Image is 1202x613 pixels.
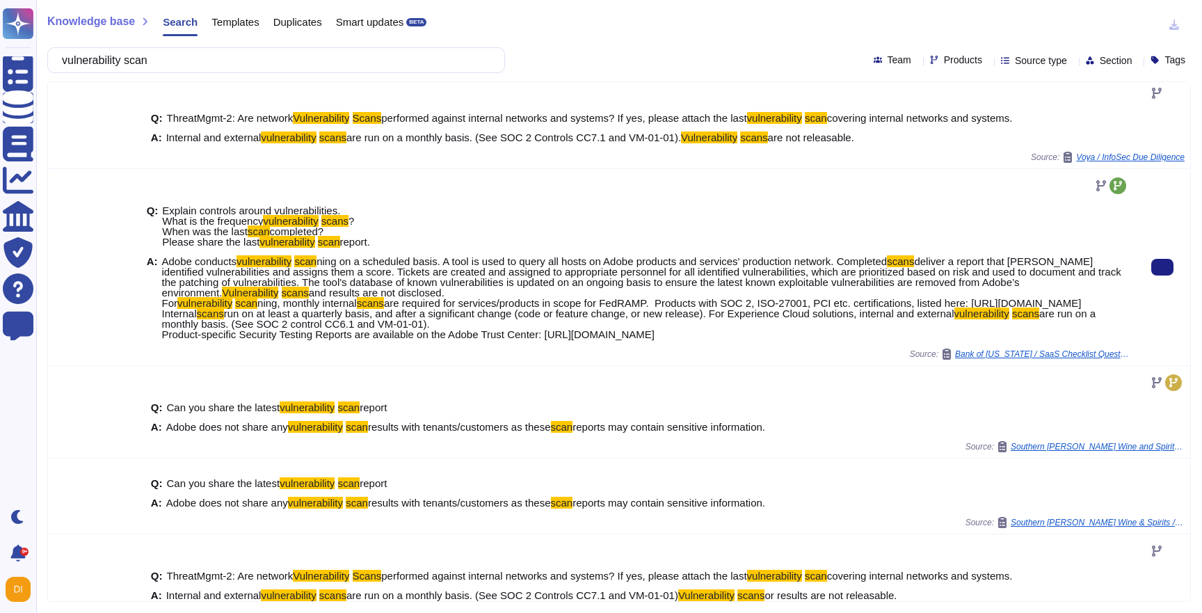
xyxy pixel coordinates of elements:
[259,236,314,248] mark: vulnerability
[338,401,360,413] mark: scan
[211,17,259,27] span: Templates
[248,225,270,237] mark: scan
[551,421,573,433] mark: scan
[346,421,368,433] mark: scan
[280,477,335,489] mark: vulnerability
[151,132,162,143] b: A:
[360,401,387,413] span: report
[162,308,1096,340] span: are run on a monthly basis. (See SOC 2 control CC6.1 and VM-01-01). Product-specific Security Tes...
[1100,56,1132,65] span: Section
[162,287,444,309] span: and results are not disclosed. For
[3,574,40,605] button: user
[572,497,765,509] span: reports may contain sensitive information.
[282,287,309,298] mark: scans
[321,215,348,227] mark: scans
[263,215,318,227] mark: vulnerability
[381,570,746,582] span: performed against internal networks and systems? If yes, please attach the last
[162,205,340,227] span: Explain controls around vulnerabilities. What is the frequency
[163,17,198,27] span: Search
[406,18,426,26] div: BETA
[368,421,551,433] span: results with tenants/customers as these
[353,112,382,124] mark: Scans
[316,255,887,267] span: ning on a scheduled basis. A tool is used to query all hosts on Adobe products and services' prod...
[293,570,349,582] mark: Vulnerability
[162,255,237,267] span: Adobe conducts
[336,17,404,27] span: Smart updates
[257,297,357,309] span: ning, monthly internal
[162,225,323,248] span: completed? Please share the last
[360,477,387,489] span: report
[166,132,262,143] span: Internal and external
[55,48,490,72] input: Search a question or template...
[764,589,897,601] span: or results are not releasable.
[261,132,316,143] mark: vulnerability
[237,255,291,267] mark: vulnerability
[346,589,678,601] span: are run on a monthly basis. (See SOC 2 Controls CC7.1 and VM-01-01)
[827,570,1013,582] span: covering internal networks and systems.
[551,497,573,509] mark: scan
[1012,308,1039,319] mark: scans
[887,255,914,267] mark: scans
[965,441,1185,452] span: Source:
[151,497,162,508] b: A:
[357,297,384,309] mark: scans
[353,570,382,582] mark: Scans
[910,349,1129,360] span: Source:
[273,17,322,27] span: Duplicates
[955,350,1129,358] span: Bank of [US_STATE] / SaaS Checklist Questions Adobe analytics (1)
[340,236,370,248] span: report.
[747,570,802,582] mark: vulnerability
[768,132,854,143] span: are not releasable.
[368,497,551,509] span: results with tenants/customers as these
[167,112,294,124] span: ThreatMgmt-2: Are network
[167,401,280,413] span: Can you share the latest
[47,16,135,27] span: Knowledge base
[167,570,294,582] span: ThreatMgmt-2: Are network
[827,112,1013,124] span: covering internal networks and systems.
[954,308,1009,319] mark: vulnerability
[147,256,158,340] b: A:
[288,421,343,433] mark: vulnerability
[965,517,1185,528] span: Source:
[740,132,767,143] mark: scans
[681,132,737,143] mark: Vulnerability
[20,548,29,556] div: 9+
[151,113,163,123] b: Q:
[162,255,1121,298] span: deliver a report that [PERSON_NAME] identified vulnerabilities and assigns them a score. Tickets ...
[151,478,163,488] b: Q:
[572,421,765,433] span: reports may contain sensitive information.
[318,236,340,248] mark: scan
[1015,56,1067,65] span: Source type
[166,497,288,509] span: Adobe does not share any
[6,577,31,602] img: user
[167,477,280,489] span: Can you share the latest
[151,590,162,600] b: A:
[162,215,354,237] span: ? When was the last
[293,112,349,124] mark: Vulnerability
[319,589,346,601] mark: scans
[166,589,262,601] span: Internal and external
[1011,443,1185,451] span: Southern [PERSON_NAME] Wine and Spirits / Copy of TPRM Questionnaire (1)
[235,297,257,309] mark: scan
[151,422,162,432] b: A:
[381,112,746,124] span: performed against internal networks and systems? If yes, please attach the last
[805,112,827,124] mark: scan
[222,287,278,298] mark: Vulnerability
[1164,55,1185,65] span: Tags
[151,402,163,413] b: Q:
[147,205,159,247] b: Q:
[162,297,1082,319] span: are required for services/products in scope for FedRAMP. Products with SOC 2, ISO-27001, PCI etc....
[1031,152,1185,163] span: Source:
[338,477,360,489] mark: scan
[1076,153,1185,161] span: Voya / InfoSec Due Diligence
[346,132,681,143] span: are run on a monthly basis. (See SOC 2 Controls CC7.1 and VM-01-01).
[944,55,982,65] span: Products
[319,132,346,143] mark: scans
[805,570,827,582] mark: scan
[888,55,911,65] span: Team
[346,497,368,509] mark: scan
[294,255,316,267] mark: scan
[737,589,764,601] mark: scans
[261,589,316,601] mark: vulnerability
[1011,518,1185,527] span: Southern [PERSON_NAME] Wine & Spirits / TPRM Questionnaire from SGWS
